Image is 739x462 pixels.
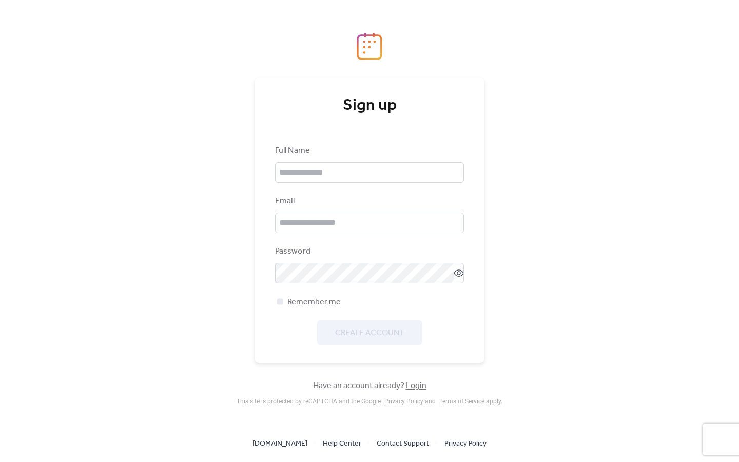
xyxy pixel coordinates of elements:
[323,438,361,450] span: Help Center
[377,437,429,450] a: Contact Support
[252,438,307,450] span: [DOMAIN_NAME]
[275,95,464,116] div: Sign up
[323,437,361,450] a: Help Center
[384,398,423,405] a: Privacy Policy
[275,145,462,157] div: Full Name
[237,398,502,405] div: This site is protected by reCAPTCHA and the Google and apply .
[444,437,487,450] a: Privacy Policy
[357,32,382,60] img: logo
[406,378,426,394] a: Login
[275,245,462,258] div: Password
[252,437,307,450] a: [DOMAIN_NAME]
[444,438,487,450] span: Privacy Policy
[377,438,429,450] span: Contact Support
[287,296,341,309] span: Remember me
[313,380,426,392] span: Have an account already?
[439,398,484,405] a: Terms of Service
[275,195,462,207] div: Email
